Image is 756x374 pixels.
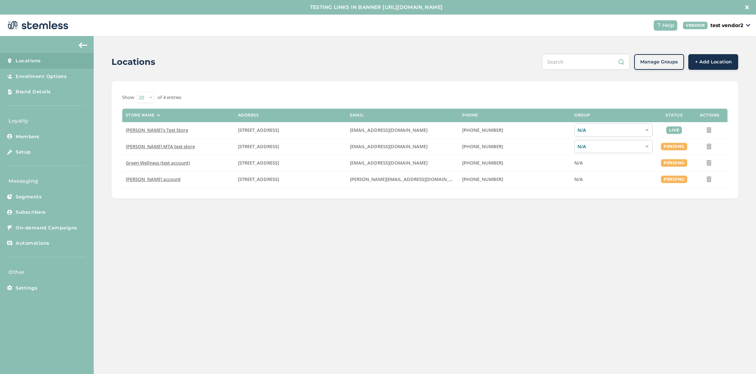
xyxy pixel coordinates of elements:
label: Phone [462,113,478,118]
span: [PERSON_NAME] MTA test store [126,143,195,150]
span: [PERSON_NAME]'s Test Store [126,127,188,133]
label: 17252 Northwest Oakley Court [238,160,343,166]
div: N/A [574,124,653,137]
img: icon_down-arrow-small-66adaf34.svg [746,24,750,27]
p: test vendor2 [710,22,743,29]
span: Help [662,22,674,29]
label: (503) 804-9208 [462,144,567,150]
label: N/A [574,160,653,166]
div: pending [661,159,687,167]
span: Green Wellness (test account) [126,160,190,166]
img: logo-dark-0685b13c.svg [6,18,68,32]
div: N/A [574,140,653,153]
button: + Add Location [688,54,738,70]
div: VENDOR [683,22,708,29]
input: Search [542,54,630,70]
div: live [666,126,682,134]
span: [EMAIL_ADDRESS][DOMAIN_NAME] [350,160,428,166]
img: icon-sort-1e1d7615.svg [157,115,160,116]
span: Members [16,133,40,140]
span: Automations [16,240,50,247]
button: Manage Groups [634,54,684,70]
img: icon-close-white-1ed751a3.svg [745,5,749,9]
span: [STREET_ADDRESS] [238,143,279,150]
h2: Locations [112,56,155,68]
div: pending [661,143,687,150]
label: Brian's Test Store [126,127,231,133]
span: Enrollment Options [16,73,67,80]
iframe: Chat Widget [720,340,756,374]
span: [PHONE_NUMBER] [462,143,503,150]
label: N/A [574,176,653,182]
span: [EMAIL_ADDRESS][DOMAIN_NAME] [350,127,428,133]
th: Actions [692,109,727,122]
div: pending [661,176,687,183]
span: [STREET_ADDRESS] [238,160,279,166]
span: [PERSON_NAME][EMAIL_ADDRESS][DOMAIN_NAME] [350,176,464,182]
label: TESTING LINKS IN BANNER [URL][DOMAIN_NAME] [7,4,745,11]
span: Segments [16,193,42,201]
label: of 4 entries [157,94,181,101]
label: 1329 Wiley Oak Drive [238,144,343,150]
span: [PHONE_NUMBER] [462,160,503,166]
label: Address [238,113,259,118]
span: [PHONE_NUMBER] [462,176,503,182]
label: brianashen@gmail.com [350,127,455,133]
label: brian@stemless.co [350,176,455,182]
label: (503) 804-9208 [462,127,567,133]
span: Brand Details [16,88,51,95]
label: (516) 515-6156 [462,176,567,182]
span: [STREET_ADDRESS] [238,176,279,182]
span: On-demand Campaigns [16,224,77,232]
img: icon-help-white-03924b79.svg [657,23,661,27]
span: Manage Groups [640,58,678,66]
span: Subscribers [16,209,46,216]
span: [PERSON_NAME] account [126,176,181,182]
span: Settings [16,285,37,292]
span: Locations [16,57,41,64]
span: Setup [16,149,31,156]
label: Brian Vend account [126,176,231,182]
label: 1245 Wilshire Boulevard [238,176,343,182]
label: Email [350,113,364,118]
label: Show [122,94,134,101]
span: [EMAIL_ADDRESS][DOMAIN_NAME] [350,143,428,150]
span: + Add Location [695,58,732,66]
label: Green Wellness (test account) [126,160,231,166]
label: 123 East Main Street [238,127,343,133]
span: [PHONE_NUMBER] [462,127,503,133]
label: Brians MTA test store [126,144,231,150]
label: Group [574,113,590,118]
img: icon-arrow-back-accent-c549486e.svg [79,42,87,48]
label: danuka@stemless.co [350,144,455,150]
label: Store name [126,113,155,118]
span: [STREET_ADDRESS] [238,127,279,133]
label: (503) 804-9208 [462,160,567,166]
label: Status [666,113,683,118]
label: BrianAShen@gmail.com [350,160,455,166]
